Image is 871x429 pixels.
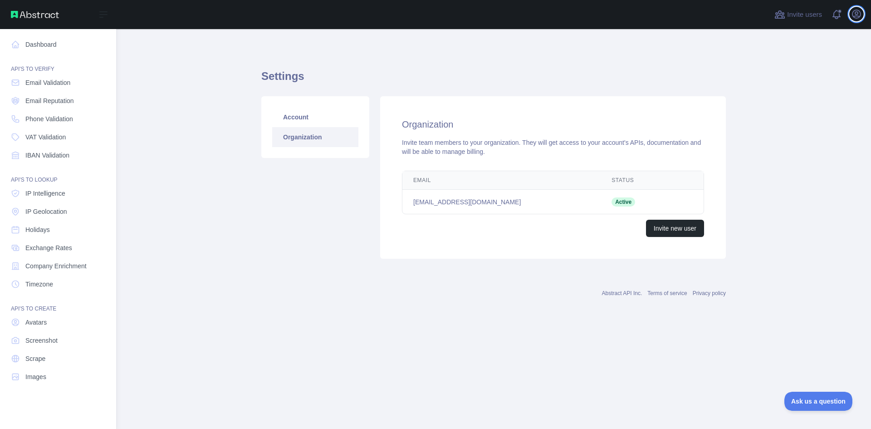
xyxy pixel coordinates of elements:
img: Abstract API [11,11,59,18]
a: Abstract API Inc. [602,290,642,296]
iframe: Toggle Customer Support [784,392,853,411]
span: Active [612,197,635,207]
span: Timezone [25,280,53,289]
a: Company Enrichment [7,258,109,274]
h1: Settings [261,69,726,91]
span: Holidays [25,225,50,234]
a: Avatars [7,314,109,330]
button: Invite new user [646,220,704,237]
div: API'S TO CREATE [7,294,109,312]
button: Invite users [773,7,824,22]
a: IP Intelligence [7,185,109,202]
a: Organization [272,127,358,147]
a: Screenshot [7,332,109,349]
a: Dashboard [7,36,109,53]
span: IBAN Validation [25,151,69,160]
span: Scrape [25,354,45,363]
a: VAT Validation [7,129,109,145]
span: VAT Validation [25,133,66,142]
a: Timezone [7,276,109,292]
a: IBAN Validation [7,147,109,163]
a: Phone Validation [7,111,109,127]
span: Invite users [787,10,822,20]
a: Exchange Rates [7,240,109,256]
span: Exchange Rates [25,243,72,252]
span: IP Geolocation [25,207,67,216]
a: Scrape [7,350,109,367]
a: Account [272,107,358,127]
a: Terms of service [647,290,687,296]
a: Images [7,369,109,385]
a: Email Reputation [7,93,109,109]
div: API'S TO VERIFY [7,54,109,73]
span: Company Enrichment [25,261,87,271]
th: Email [402,171,601,190]
div: Invite team members to your organization. They will get access to your account's APIs, documentat... [402,138,704,156]
span: Images [25,372,46,381]
div: API'S TO LOOKUP [7,165,109,183]
span: Email Reputation [25,96,74,105]
a: Privacy policy [693,290,726,296]
span: Email Validation [25,78,70,87]
span: Screenshot [25,336,58,345]
a: IP Geolocation [7,203,109,220]
a: Email Validation [7,74,109,91]
td: [EMAIL_ADDRESS][DOMAIN_NAME] [402,190,601,214]
th: Status [601,171,670,190]
a: Holidays [7,222,109,238]
span: IP Intelligence [25,189,65,198]
span: Phone Validation [25,114,73,123]
span: Avatars [25,318,47,327]
h2: Organization [402,118,704,131]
